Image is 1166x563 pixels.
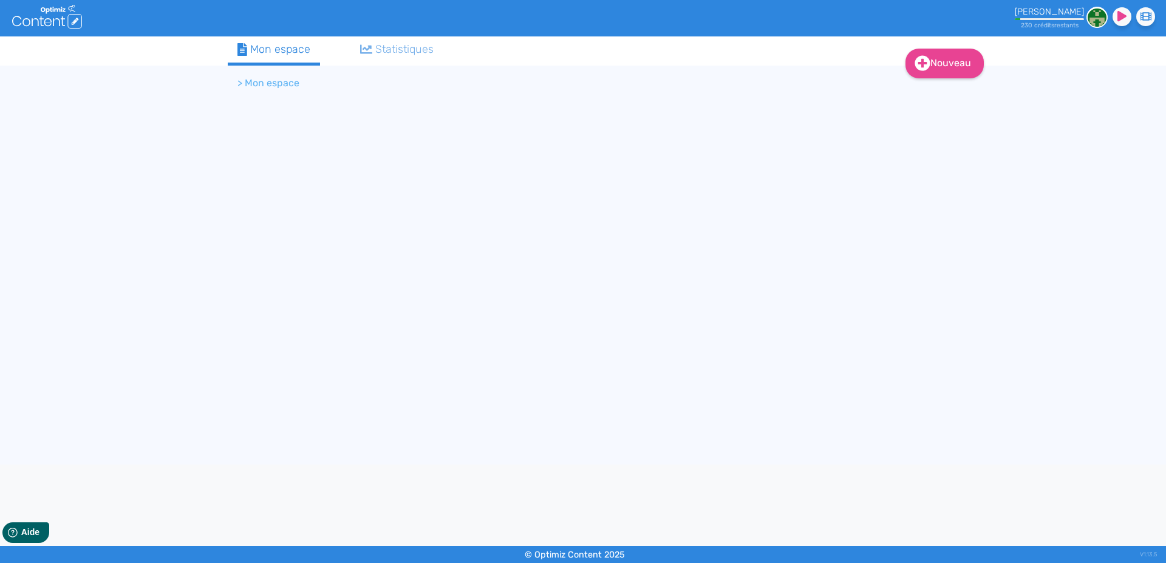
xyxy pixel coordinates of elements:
small: 230 crédit restant [1021,21,1079,29]
span: s [1051,21,1054,29]
a: Nouveau [905,49,984,78]
div: Mon espace [237,41,310,58]
img: 6adefb463699458b3a7e00f487fb9d6a [1086,7,1108,28]
span: s [1076,21,1079,29]
nav: breadcrumb [228,69,835,98]
small: © Optimiz Content 2025 [525,550,625,560]
a: Mon espace [228,36,320,66]
div: Statistiques [360,41,434,58]
a: Statistiques [350,36,444,63]
li: > Mon espace [237,76,299,90]
div: V1.13.5 [1140,546,1157,563]
div: [PERSON_NAME] [1015,7,1084,17]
